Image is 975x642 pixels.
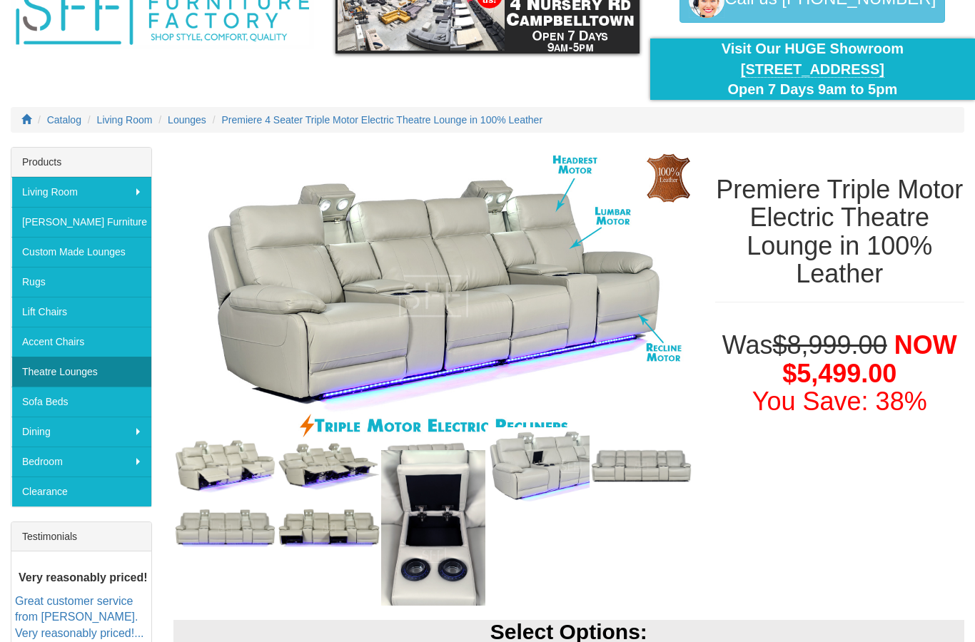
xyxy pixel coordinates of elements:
a: Living Room [97,114,153,126]
div: Products [11,148,151,177]
a: Sofa Beds [11,387,151,417]
a: Theatre Lounges [11,357,151,387]
h1: Premiere Triple Motor Electric Theatre Lounge in 100% Leather [715,175,964,288]
a: Catalog [47,114,81,126]
div: Visit Our HUGE Showroom Open 7 Days 9am to 5pm [661,39,964,100]
span: NOW $5,499.00 [782,330,956,388]
a: Clearance [11,477,151,506]
a: [PERSON_NAME] Furniture [11,207,151,237]
a: Lounges [168,114,206,126]
a: Lift Chairs [11,297,151,327]
a: Accent Chairs [11,327,151,357]
div: Testimonials [11,522,151,551]
a: Dining [11,417,151,447]
a: Living Room [11,177,151,207]
h1: Was [715,331,964,416]
a: Premiere 4 Seater Triple Motor Electric Theatre Lounge in 100% Leather [222,114,543,126]
a: Custom Made Lounges [11,237,151,267]
font: You Save: 38% [752,387,927,416]
b: Very reasonably priced! [19,571,148,584]
a: Bedroom [11,447,151,477]
del: $8,999.00 [773,330,887,360]
a: Rugs [11,267,151,297]
a: Great customer service from [PERSON_NAME]. Very reasonably priced!... [15,595,144,640]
